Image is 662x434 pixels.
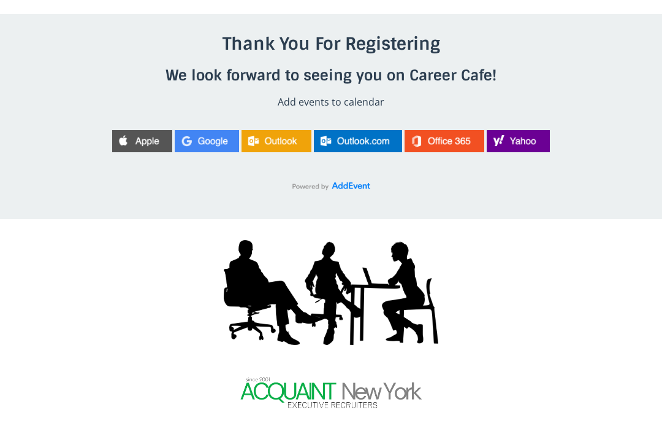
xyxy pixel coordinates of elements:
h3: Thank You For Registering [72,33,590,55]
img: Apple [112,130,172,152]
img: Outlook.com [314,130,402,152]
h4: We look forward to seeing you on Career Cafe! [72,66,590,85]
a: Outlook.com [314,133,402,147]
img: 811a87a-cc3b-f3d-1078-ea44ae02e82d_62844e1a-7e4b-4509-a089-ae941d18ca15.png [224,239,438,346]
img: Yahoo [487,130,550,152]
img: 58f328f-c01-b0f6-6e18-c8d7c027583_48d72acf-3dc7-4f83-947d-5f1173b3d2f6.png [239,375,423,410]
a: Apple [112,133,172,147]
p: Add events to calendar [72,95,590,110]
img: Google [175,130,239,152]
a: Outlook [242,133,311,147]
a: Google [175,133,239,147]
a: Office 365 [405,133,484,147]
img: Outlook [242,130,311,152]
a: Yahoo [487,133,550,147]
img: Office 365 [405,130,484,152]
